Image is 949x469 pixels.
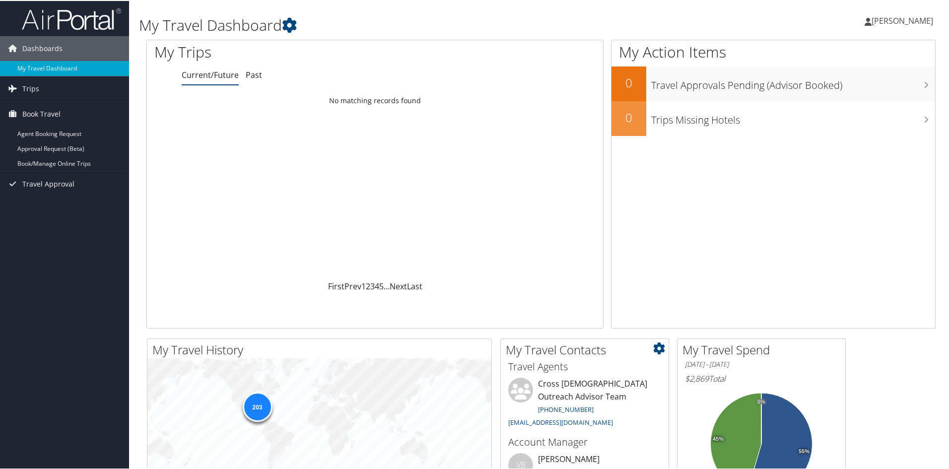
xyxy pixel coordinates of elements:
h6: [DATE] - [DATE] [685,359,838,368]
h1: My Action Items [611,41,935,62]
a: Next [390,280,407,291]
div: 203 [242,391,272,421]
a: 0Trips Missing Hotels [611,100,935,135]
span: Book Travel [22,101,61,126]
a: 0Travel Approvals Pending (Advisor Booked) [611,66,935,100]
tspan: 55% [799,448,810,454]
h2: My Travel Contacts [506,340,669,357]
h1: My Trips [154,41,406,62]
a: Past [246,68,262,79]
a: [PERSON_NAME] [865,5,943,35]
a: 2 [366,280,370,291]
h2: My Travel History [152,340,491,357]
a: 3 [370,280,375,291]
span: Travel Approval [22,171,74,196]
h3: Travel Agents [508,359,661,373]
span: Dashboards [22,35,63,60]
a: Last [407,280,422,291]
span: Trips [22,75,39,100]
a: First [328,280,344,291]
a: Prev [344,280,361,291]
a: 1 [361,280,366,291]
h6: Total [685,372,838,383]
span: $2,869 [685,372,709,383]
h2: 0 [611,73,646,90]
h3: Trips Missing Hotels [651,107,935,126]
a: Current/Future [182,68,239,79]
a: [EMAIL_ADDRESS][DOMAIN_NAME] [508,417,613,426]
h2: 0 [611,108,646,125]
h1: My Travel Dashboard [139,14,675,35]
h2: My Travel Spend [682,340,845,357]
tspan: 45% [713,435,724,441]
img: airportal-logo.png [22,6,121,30]
td: No matching records found [147,91,603,109]
span: … [384,280,390,291]
li: Cross [DEMOGRAPHIC_DATA] Outreach Advisor Team [503,377,666,430]
tspan: 0% [757,398,765,404]
h3: Travel Approvals Pending (Advisor Booked) [651,72,935,91]
span: [PERSON_NAME] [872,14,933,25]
a: 4 [375,280,379,291]
h3: Account Manager [508,434,661,448]
a: 5 [379,280,384,291]
a: [PHONE_NUMBER] [538,404,594,413]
